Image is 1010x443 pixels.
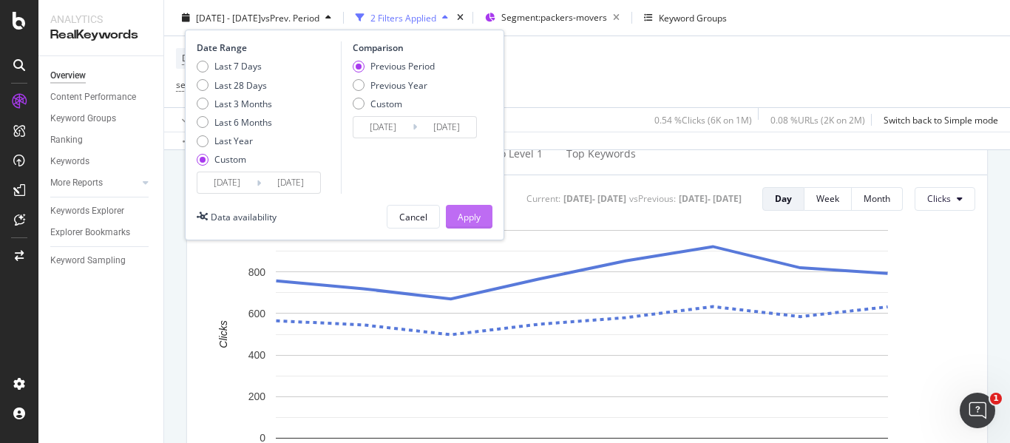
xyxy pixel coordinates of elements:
button: Clicks [915,187,975,211]
input: End Date [417,117,476,138]
button: Month [852,187,903,211]
div: Previous Year [353,78,435,91]
div: Custom [214,153,246,166]
a: Ranking [50,132,153,148]
span: Clicks [927,192,951,205]
div: Keyword Sampling [50,253,126,268]
div: Month [864,192,890,205]
div: Last 7 Days [197,60,272,72]
div: Content Performance [50,89,136,105]
text: 800 [248,266,266,277]
span: [DATE] - [DATE] [196,11,261,24]
input: Start Date [353,117,413,138]
span: seo [176,78,191,91]
div: [DATE] - [DATE] [563,192,626,205]
span: Segment: packers-movers [501,11,607,24]
div: Keywords [50,154,89,169]
div: 0.54 % Clicks ( 6K on 1M ) [654,113,752,126]
div: times [454,10,467,25]
iframe: Intercom live chat [960,393,995,428]
div: vs Previous : [629,192,676,205]
button: 2 Filters Applied [350,6,454,30]
div: Day [775,192,792,205]
div: Apply [458,210,481,223]
div: Custom [353,97,435,109]
div: Previous Year [370,78,427,91]
button: Apply [446,205,492,229]
text: 400 [248,349,266,361]
button: Day [762,187,804,211]
div: Last Year [214,135,253,147]
a: Explorer Bookmarks [50,225,153,240]
div: Analytics [50,12,152,27]
div: Keyword Groups [659,11,727,24]
div: [DATE] - [DATE] [679,192,742,205]
div: Date Range [197,41,337,54]
div: Keywords Explorer [50,203,124,219]
a: Keywords [50,154,153,169]
div: Comparison [353,41,481,54]
input: End Date [261,172,320,193]
div: Custom [370,97,402,109]
button: Keyword Groups [638,6,733,30]
button: Switch back to Simple mode [878,108,998,132]
button: [DATE] - [DATE]vsPrev. Period [176,6,337,30]
div: Overview [50,68,86,84]
div: Last 6 Months [197,116,272,129]
div: Week [816,192,839,205]
a: Keyword Groups [50,111,153,126]
div: 0.08 % URLs ( 2K on 2M ) [770,113,865,126]
text: 600 [248,307,266,319]
text: 200 [248,390,266,402]
div: Ranking [50,132,83,148]
div: Last Year [197,135,272,147]
a: Content Performance [50,89,153,105]
div: Custom [197,153,272,166]
div: RealKeywords [50,27,152,44]
a: Keywords Explorer [50,203,153,219]
div: 2 Filters Applied [370,11,436,24]
div: Last 7 Days [214,60,262,72]
div: Switch back to Simple mode [884,113,998,126]
a: Keyword Sampling [50,253,153,268]
div: Current: [526,192,560,205]
input: Start Date [197,172,257,193]
button: Cancel [387,205,440,229]
button: Segment:packers-movers [479,6,626,30]
span: Device [182,52,210,64]
div: Last 28 Days [197,78,272,91]
text: Clicks [217,320,229,348]
span: vs Prev. Period [261,11,319,24]
div: Previous Period [370,60,435,72]
div: Previous Period [353,60,435,72]
div: Last 3 Months [197,97,272,109]
div: Last 6 Months [214,116,272,129]
div: Cancel [399,210,427,223]
button: Week [804,187,852,211]
span: 1 [990,393,1002,405]
a: More Reports [50,175,138,191]
div: Data availability [211,210,277,223]
div: Last 3 Months [214,97,272,109]
div: More Reports [50,175,103,191]
div: Top Keywords [566,146,636,161]
div: Explorer Bookmarks [50,225,130,240]
div: Top seo Level 1 [467,146,543,161]
div: Last 28 Days [214,78,267,91]
div: Keyword Groups [50,111,116,126]
button: Apply [176,108,219,132]
a: Overview [50,68,153,84]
